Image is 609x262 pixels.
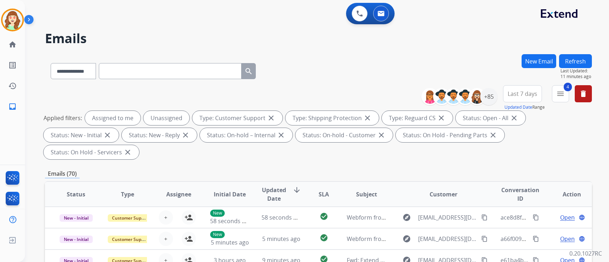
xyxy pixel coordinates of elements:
[402,213,411,222] mat-icon: explore
[143,111,189,125] div: Unassigned
[560,235,575,243] span: Open
[579,89,588,98] mat-icon: delete
[552,85,569,102] button: 4
[377,131,386,139] mat-icon: close
[560,74,592,79] span: 11 minutes ago
[504,104,545,110] span: Range
[181,131,190,139] mat-icon: close
[418,235,477,243] span: [EMAIL_ADDRESS][DOMAIN_NAME]
[320,212,328,221] mat-icon: check_circle
[533,214,539,221] mat-icon: content_copy
[164,235,167,243] span: +
[347,214,508,221] span: Webform from [EMAIL_ADDRESS][DOMAIN_NAME] on [DATE]
[437,114,446,122] mat-icon: close
[522,54,556,68] button: New Email
[363,114,372,122] mat-icon: close
[123,148,132,156] mat-icon: close
[85,111,141,125] div: Assigned to me
[489,131,497,139] mat-icon: close
[579,214,585,221] mat-icon: language
[533,236,539,242] mat-icon: content_copy
[200,128,293,142] div: Status: On-hold – Internal
[159,210,173,225] button: +
[164,213,167,222] span: +
[262,214,303,221] span: 58 seconds ago
[210,231,225,238] p: New
[560,213,575,222] span: Open
[559,54,592,68] button: Refresh
[430,190,457,199] span: Customer
[564,83,572,91] span: 4
[382,111,453,125] div: Type: Reguard CS
[556,89,565,98] mat-icon: menu
[277,131,285,139] mat-icon: close
[211,238,249,246] span: 5 minutes ago
[579,236,585,242] mat-icon: language
[103,131,112,139] mat-icon: close
[60,214,93,222] span: New - Initial
[402,235,411,243] mat-icon: explore
[210,217,252,225] span: 58 seconds ago
[504,104,532,110] button: Updated Date
[184,235,193,243] mat-icon: person_add
[192,111,283,125] div: Type: Customer Support
[501,214,608,221] span: ace8d8f4-9e86-4ea9-9c1d-120d1e75f24a
[396,128,504,142] div: Status: On Hold - Pending Parts
[122,128,197,142] div: Status: New - Reply
[60,236,93,243] span: New - Initial
[159,232,173,246] button: +
[166,190,191,199] span: Assignee
[108,214,154,222] span: Customer Support
[121,190,134,199] span: Type
[8,61,17,70] mat-icon: list_alt
[481,236,488,242] mat-icon: content_copy
[267,114,275,122] mat-icon: close
[418,213,477,222] span: [EMAIL_ADDRESS][DOMAIN_NAME]
[481,214,488,221] mat-icon: content_copy
[244,67,253,76] mat-icon: search
[293,186,301,194] mat-icon: arrow_downward
[569,249,602,258] p: 0.20.1027RC
[8,40,17,49] mat-icon: home
[8,102,17,111] mat-icon: inbox
[8,82,17,90] mat-icon: history
[2,10,22,30] img: avatar
[510,114,518,122] mat-icon: close
[541,182,592,207] th: Action
[503,85,542,102] button: Last 7 days
[320,233,328,242] mat-icon: check_circle
[501,186,540,203] span: Conversation ID
[319,190,329,199] span: SLA
[456,111,526,125] div: Status: Open - All
[501,235,607,243] span: a66f0090-6e6c-40ca-a774-7e3b0cc1e16f
[44,145,139,159] div: Status: On Hold - Servicers
[45,169,80,178] p: Emails (70)
[560,68,592,74] span: Last Updated:
[295,128,393,142] div: Status: On-hold - Customer
[285,111,379,125] div: Type: Shipping Protection
[44,114,82,122] p: Applied filters:
[44,128,119,142] div: Status: New - Initial
[347,235,508,243] span: Webform from [EMAIL_ADDRESS][DOMAIN_NAME] on [DATE]
[262,235,300,243] span: 5 minutes ago
[210,210,225,217] p: New
[45,31,592,46] h2: Emails
[184,213,193,222] mat-icon: person_add
[108,236,154,243] span: Customer Support
[480,88,497,105] div: +85
[262,186,287,203] span: Updated Date
[67,190,85,199] span: Status
[356,190,377,199] span: Subject
[214,190,246,199] span: Initial Date
[508,92,537,95] span: Last 7 days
